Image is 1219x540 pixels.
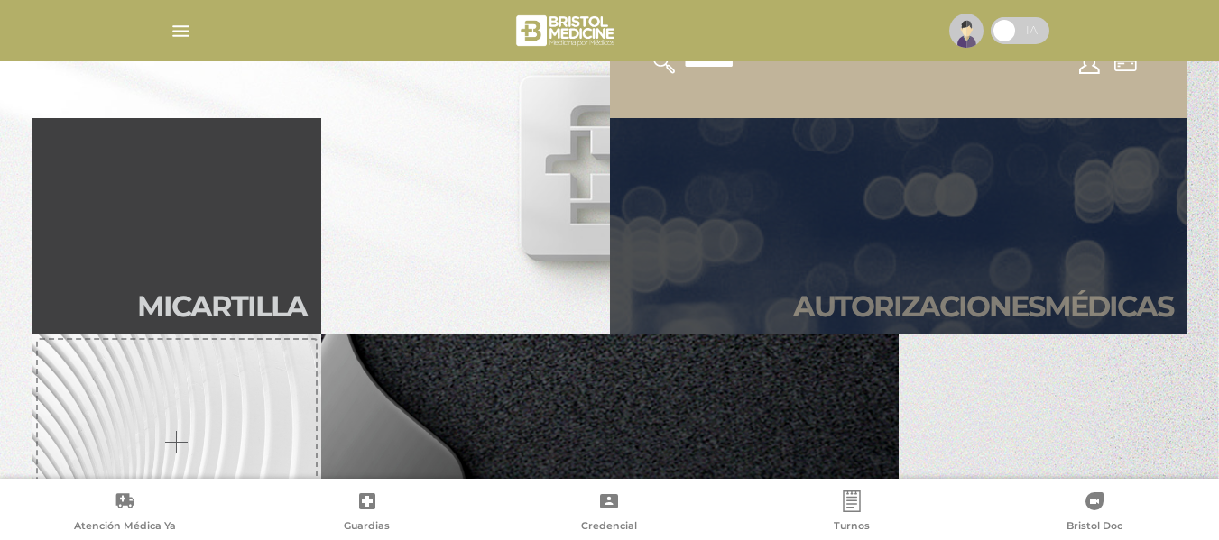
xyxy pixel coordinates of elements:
span: Guardias [344,519,390,535]
a: Guardias [246,490,489,536]
img: profile-placeholder.svg [949,14,984,48]
a: Autorizacionesmédicas [610,118,1187,334]
a: Atención Médica Ya [4,490,246,536]
h2: Autori zaciones médicas [793,289,1173,324]
img: Cober_menu-lines-white.svg [170,20,192,42]
span: Atención Médica Ya [74,519,176,535]
span: Turnos [834,519,870,535]
img: bristol-medicine-blanco.png [513,9,621,52]
span: Bristol Doc [1067,519,1122,535]
span: Credencial [581,519,637,535]
a: Credencial [488,490,731,536]
h2: Mi car tilla [137,289,307,324]
a: Turnos [731,490,974,536]
a: Bristol Doc [973,490,1215,536]
a: Micartilla [32,118,321,334]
